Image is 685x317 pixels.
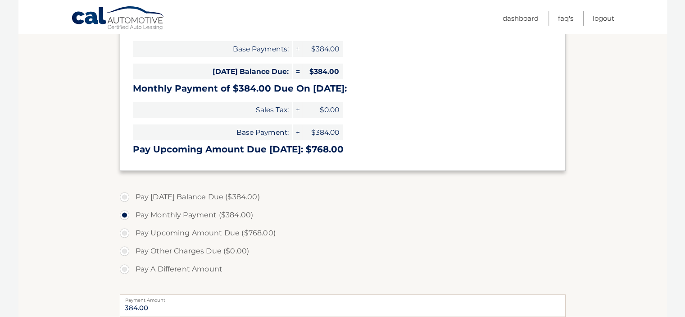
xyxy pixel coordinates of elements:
[133,83,553,94] h3: Monthly Payment of $384.00 Due On [DATE]:
[503,11,539,26] a: Dashboard
[293,102,302,118] span: +
[302,124,343,140] span: $384.00
[120,188,566,206] label: Pay [DATE] Balance Due ($384.00)
[293,41,302,57] span: +
[133,64,292,79] span: [DATE] Balance Due:
[302,102,343,118] span: $0.00
[133,41,292,57] span: Base Payments:
[133,144,553,155] h3: Pay Upcoming Amount Due [DATE]: $768.00
[120,242,566,260] label: Pay Other Charges Due ($0.00)
[293,124,302,140] span: +
[120,294,566,317] input: Payment Amount
[71,6,166,32] a: Cal Automotive
[133,124,292,140] span: Base Payment:
[593,11,614,26] a: Logout
[120,260,566,278] label: Pay A Different Amount
[133,102,292,118] span: Sales Tax:
[120,224,566,242] label: Pay Upcoming Amount Due ($768.00)
[120,294,566,302] label: Payment Amount
[558,11,573,26] a: FAQ's
[120,206,566,224] label: Pay Monthly Payment ($384.00)
[302,41,343,57] span: $384.00
[302,64,343,79] span: $384.00
[293,64,302,79] span: =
